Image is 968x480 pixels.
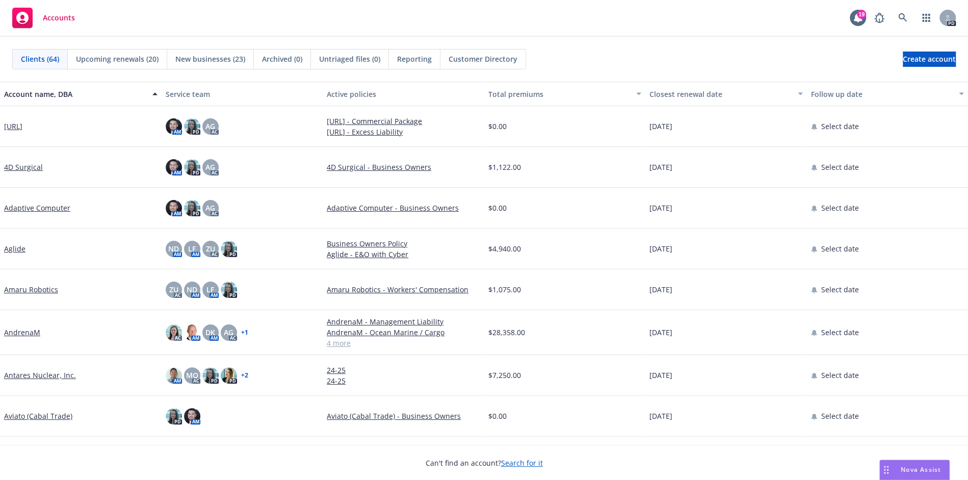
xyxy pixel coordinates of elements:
[169,284,178,295] span: ZU
[241,330,248,336] a: + 1
[327,203,480,213] a: Adaptive Computer - Business Owners
[327,238,480,249] a: Business Owners Policy
[4,243,25,254] a: Aglide
[43,14,75,22] span: Accounts
[488,243,521,254] span: $4,940.00
[186,370,198,381] span: MQ
[821,162,859,172] span: Select date
[206,243,215,254] span: ZU
[206,284,214,295] span: LF
[649,243,672,254] span: [DATE]
[4,162,43,172] a: 4D Surgical
[484,82,646,106] button: Total premiums
[224,327,233,338] span: AG
[184,408,200,424] img: photo
[649,370,672,381] span: [DATE]
[649,162,672,172] span: [DATE]
[327,284,480,295] a: Amaru Robotics - Workers' Compensation
[188,243,196,254] span: LF
[166,408,182,424] img: photo
[21,54,59,64] span: Clients (64)
[327,365,480,375] a: 24-25
[4,89,146,99] div: Account name, DBA
[821,327,859,338] span: Select date
[649,284,672,295] span: [DATE]
[879,460,950,480] button: Nova Assist
[811,89,953,99] div: Follow up date
[319,54,380,64] span: Untriaged files (0)
[488,411,507,421] span: $0.00
[205,327,215,338] span: DK
[221,241,237,257] img: photo
[869,8,889,28] a: Report a Bug
[880,460,893,479] div: Drag to move
[166,159,182,175] img: photo
[649,203,672,213] span: [DATE]
[821,121,859,132] span: Select date
[488,327,525,338] span: $28,358.00
[916,8,936,28] a: Switch app
[488,203,507,213] span: $0.00
[4,284,58,295] a: Amaru Robotics
[323,82,484,106] button: Active policies
[166,324,182,341] img: photo
[488,121,507,132] span: $0.00
[426,458,543,468] span: Can't find an account?
[166,118,182,135] img: photo
[241,372,248,378] a: + 2
[166,200,182,216] img: photo
[488,370,521,381] span: $7,250.00
[327,411,480,421] a: Aviato (Cabal Trade) - Business Owners
[821,243,859,254] span: Select date
[327,116,480,127] a: [URL] - Commercial Package
[4,121,22,132] a: [URL]
[327,338,480,348] a: 4 more
[488,162,521,172] span: $1,122.00
[821,411,859,421] span: Select date
[501,458,543,468] a: Search for it
[4,327,40,338] a: AndrenaM
[221,367,237,384] img: photo
[202,367,219,384] img: photo
[327,162,480,172] a: 4D Surgical - Business Owners
[449,54,517,64] span: Customer Directory
[649,121,672,132] span: [DATE]
[184,118,200,135] img: photo
[221,282,237,298] img: photo
[488,89,631,99] div: Total premiums
[205,203,215,213] span: AG
[649,411,672,421] span: [DATE]
[187,284,197,295] span: ND
[821,203,859,213] span: Select date
[903,52,956,67] a: Create account
[184,159,200,175] img: photo
[166,89,319,99] div: Service team
[166,367,182,384] img: photo
[8,4,79,32] a: Accounts
[397,54,432,64] span: Reporting
[821,284,859,295] span: Select date
[327,249,480,260] a: Aglide - E&O with Cyber
[262,54,302,64] span: Archived (0)
[327,375,480,386] a: 24-25
[327,127,480,137] a: [URL] - Excess Liability
[488,284,521,295] span: $1,075.00
[175,54,245,64] span: New businesses (23)
[903,49,956,69] span: Create account
[4,203,70,213] a: Adaptive Computer
[901,465,941,474] span: Nova Assist
[327,327,480,338] a: AndrenaM - Ocean Marine / Cargo
[4,411,72,421] a: Aviato (Cabal Trade)
[649,327,672,338] span: [DATE]
[184,324,200,341] img: photo
[857,10,866,19] div: 19
[205,121,215,132] span: AG
[649,89,792,99] div: Closest renewal date
[205,162,215,172] span: AG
